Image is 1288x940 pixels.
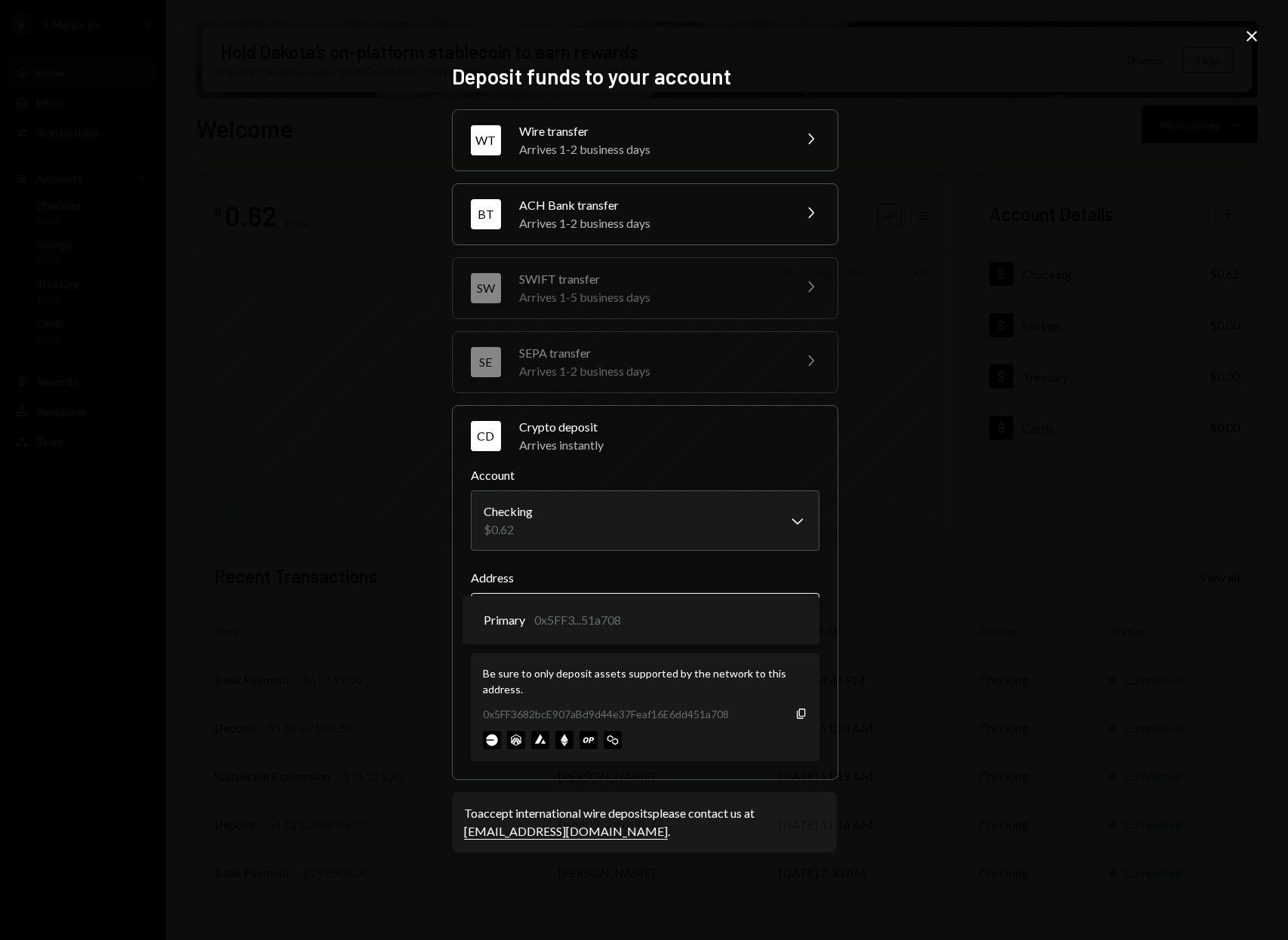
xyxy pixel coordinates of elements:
[519,362,783,380] div: Arrives 1-2 business days
[519,270,783,288] div: SWIFT transfer
[519,214,783,232] div: Arrives 1-2 business days
[471,466,819,484] label: Account
[534,611,621,629] div: 0x5FF3...51a708
[471,490,819,551] button: Account
[471,199,501,229] div: BT
[519,122,783,140] div: Wire transfer
[471,593,819,635] button: Address
[471,569,819,587] label: Address
[519,196,783,214] div: ACH Bank transfer
[519,344,783,362] div: SEPA transfer
[471,347,501,377] div: SE
[484,611,525,629] span: Primary
[519,140,783,158] div: Arrives 1-2 business days
[519,418,819,436] div: Crypto deposit
[471,273,501,303] div: SW
[519,288,783,306] div: Arrives 1-5 business days
[471,421,501,451] div: CD
[471,125,501,155] div: WT
[452,62,837,91] h2: Deposit funds to your account
[519,436,819,454] div: Arrives instantly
